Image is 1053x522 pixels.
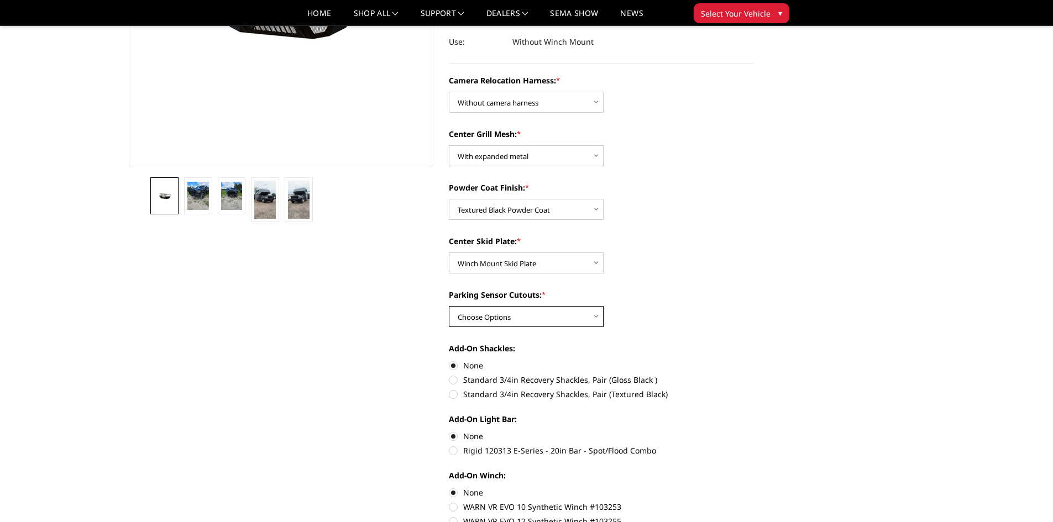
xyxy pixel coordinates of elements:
[550,9,598,25] a: SEMA Show
[449,445,754,456] label: Rigid 120313 E-Series - 20in Bar - Spot/Flood Combo
[449,374,754,386] label: Standard 3/4in Recovery Shackles, Pair (Gloss Black )
[449,289,754,300] label: Parking Sensor Cutouts:
[449,235,754,247] label: Center Skid Plate:
[449,342,754,354] label: Add-On Shackles:
[307,9,331,25] a: Home
[254,181,276,219] img: 2019-2025 Ram 2500-3500 - T2 Series - Extreme Front Bumper (receiver or winch)
[449,128,754,140] label: Center Grill Mesh:
[288,181,310,219] img: 2019-2025 Ram 2500-3500 - T2 Series - Extreme Front Bumper (receiver or winch)
[449,182,754,193] label: Powder Coat Finish:
[187,182,209,210] img: 2019-2025 Ram 2500-3500 - T2 Series - Extreme Front Bumper (receiver or winch)
[154,191,175,201] img: 2019-2025 Ram 2500-3500 - T2 Series - Extreme Front Bumper (receiver or winch)
[449,413,754,425] label: Add-On Light Bar:
[354,9,399,25] a: shop all
[449,501,754,513] label: WARN VR EVO 10 Synthetic Winch #103253
[620,9,643,25] a: News
[449,32,504,52] dt: Use:
[449,388,754,400] label: Standard 3/4in Recovery Shackles, Pair (Textured Black)
[221,182,243,210] img: 2019-2025 Ram 2500-3500 - T2 Series - Extreme Front Bumper (receiver or winch)
[778,7,782,19] span: ▾
[421,9,464,25] a: Support
[449,430,754,442] label: None
[449,75,754,86] label: Camera Relocation Harness:
[486,9,528,25] a: Dealers
[449,487,754,498] label: None
[449,360,754,371] label: None
[694,3,789,23] button: Select Your Vehicle
[701,8,771,19] span: Select Your Vehicle
[449,470,754,481] label: Add-On Winch:
[998,469,1053,522] iframe: Chat Widget
[512,32,594,52] dd: Without Winch Mount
